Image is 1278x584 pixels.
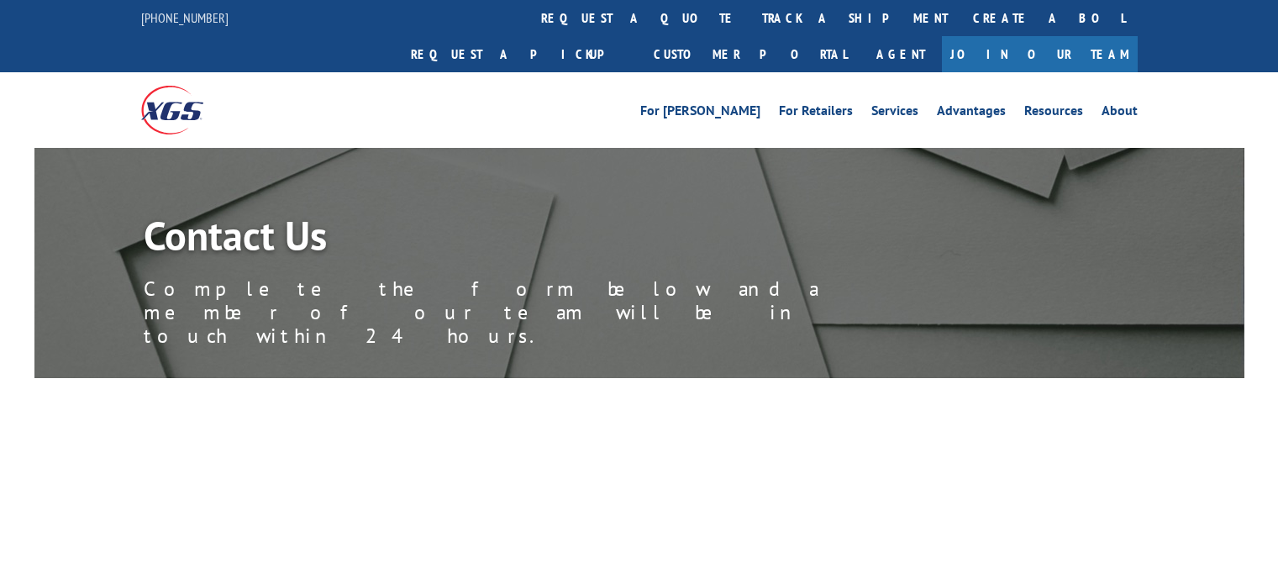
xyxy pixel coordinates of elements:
a: For Retailers [779,104,853,123]
h1: Contact Us [144,215,900,264]
a: [PHONE_NUMBER] [141,9,229,26]
a: Customer Portal [641,36,860,72]
a: Request a pickup [398,36,641,72]
a: Resources [1024,104,1083,123]
a: Services [871,104,918,123]
p: Complete the form below and a member of our team will be in touch within 24 hours. [144,277,900,348]
a: Join Our Team [942,36,1138,72]
a: About [1102,104,1138,123]
a: For [PERSON_NAME] [640,104,760,123]
a: Advantages [937,104,1006,123]
a: Agent [860,36,942,72]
